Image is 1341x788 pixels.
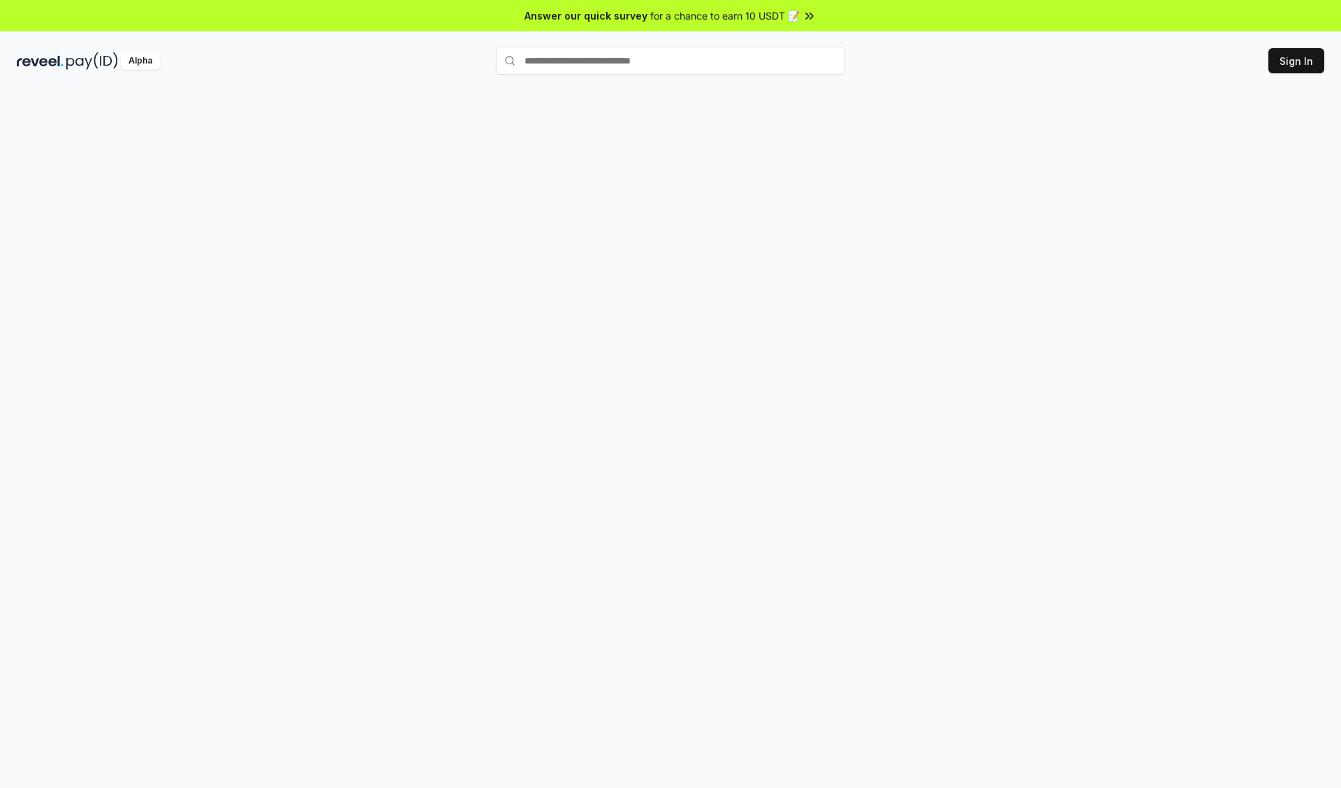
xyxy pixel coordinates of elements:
img: reveel_dark [17,52,64,70]
button: Sign In [1268,48,1324,73]
span: for a chance to earn 10 USDT 📝 [650,8,800,23]
div: Alpha [121,52,160,70]
span: Answer our quick survey [525,8,647,23]
img: pay_id [66,52,118,70]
